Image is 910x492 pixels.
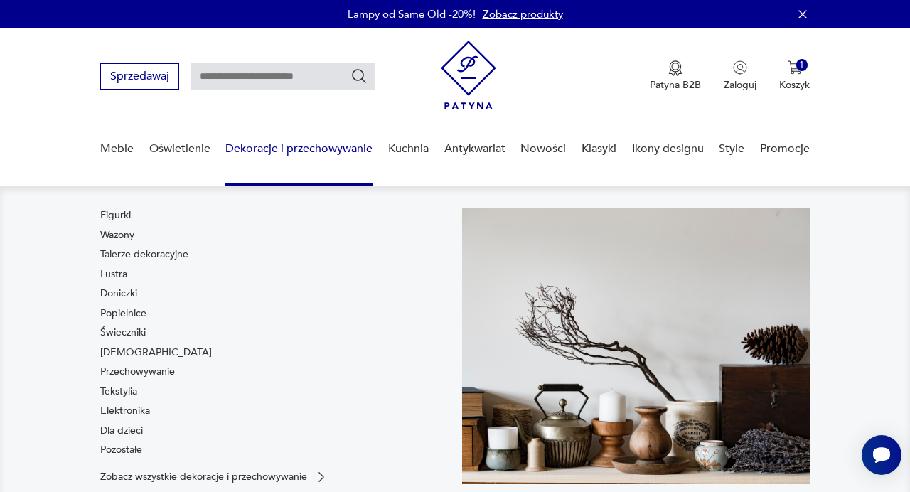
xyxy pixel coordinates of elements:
[100,267,127,282] a: Lustra
[100,63,179,90] button: Sprzedawaj
[483,7,563,21] a: Zobacz produkty
[650,60,701,92] button: Patyna B2B
[719,122,744,176] a: Style
[100,346,212,360] a: [DEMOGRAPHIC_DATA]
[650,60,701,92] a: Ikona medaluPatyna B2B
[100,404,150,418] a: Elektronika
[100,228,134,242] a: Wazony
[650,78,701,92] p: Patyna B2B
[862,435,901,475] iframe: Smartsupp widget button
[100,443,142,457] a: Pozostałe
[100,306,146,321] a: Popielnice
[348,7,476,21] p: Lampy od Same Old -20%!
[441,41,496,109] img: Patyna - sklep z meblami i dekoracjami vintage
[100,472,307,481] p: Zobacz wszystkie dekoracje i przechowywanie
[100,470,328,484] a: Zobacz wszystkie dekoracje i przechowywanie
[100,122,134,176] a: Meble
[724,78,756,92] p: Zaloguj
[100,424,143,438] a: Dla dzieci
[779,78,810,92] p: Koszyk
[724,60,756,92] button: Zaloguj
[796,59,808,71] div: 1
[149,122,210,176] a: Oświetlenie
[779,60,810,92] button: 1Koszyk
[225,122,373,176] a: Dekoracje i przechowywanie
[788,60,802,75] img: Ikona koszyka
[100,365,175,379] a: Przechowywanie
[668,60,682,76] img: Ikona medalu
[100,208,131,223] a: Figurki
[444,122,505,176] a: Antykwariat
[582,122,616,176] a: Klasyki
[100,247,188,262] a: Talerze dekoracyjne
[520,122,566,176] a: Nowości
[100,385,137,399] a: Tekstylia
[350,68,368,85] button: Szukaj
[100,73,179,82] a: Sprzedawaj
[733,60,747,75] img: Ikonka użytkownika
[632,122,704,176] a: Ikony designu
[100,287,137,301] a: Doniczki
[760,122,810,176] a: Promocje
[100,326,146,340] a: Świeczniki
[388,122,429,176] a: Kuchnia
[462,208,810,484] img: cfa44e985ea346226f89ee8969f25989.jpg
